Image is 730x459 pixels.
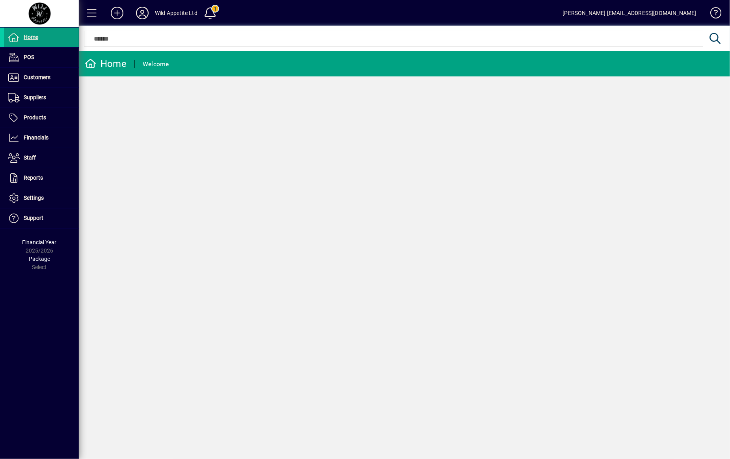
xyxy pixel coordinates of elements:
a: Knowledge Base [704,2,720,27]
span: Support [24,215,43,221]
a: Products [4,108,79,128]
span: Financial Year [22,239,57,245]
button: Profile [130,6,155,20]
a: Suppliers [4,88,79,108]
span: Package [29,256,50,262]
span: Home [24,34,38,40]
span: Customers [24,74,50,80]
div: Home [85,58,127,70]
span: POS [24,54,34,60]
a: Support [4,208,79,228]
a: Staff [4,148,79,168]
button: Add [104,6,130,20]
span: Suppliers [24,94,46,100]
a: POS [4,48,79,67]
div: Welcome [143,58,169,71]
span: Staff [24,154,36,161]
a: Customers [4,68,79,87]
a: Reports [4,168,79,188]
span: Settings [24,195,44,201]
a: Financials [4,128,79,148]
span: Products [24,114,46,121]
div: Wild Appetite Ltd [155,7,197,19]
span: Financials [24,134,48,141]
a: Settings [4,188,79,208]
div: [PERSON_NAME] [EMAIL_ADDRESS][DOMAIN_NAME] [563,7,696,19]
span: Reports [24,175,43,181]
